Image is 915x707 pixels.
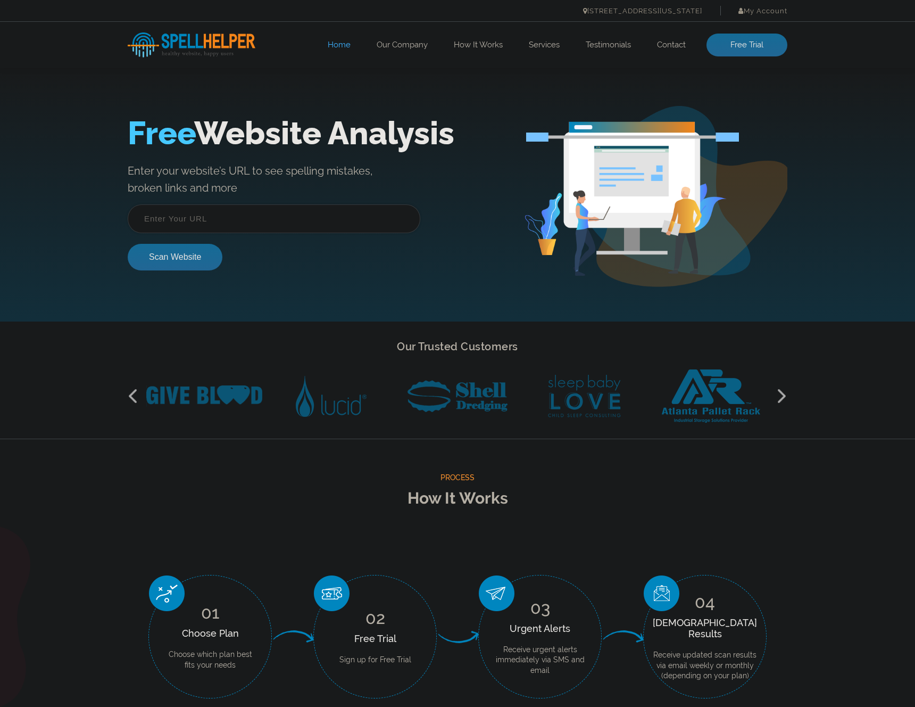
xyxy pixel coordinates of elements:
h1: Website Analysis [128,43,508,80]
span: 03 [530,598,550,618]
h2: Our Trusted Customers [128,338,787,356]
span: Process [128,471,787,484]
img: Choose Plan [149,576,185,611]
img: Urgent Alerts [479,576,514,611]
span: Free [128,43,194,80]
p: Receive urgent alerts immediately via SMS and email [495,645,585,676]
button: Previous [128,388,138,404]
p: Choose which plan best fits your needs [165,650,255,670]
button: Next [777,388,787,404]
input: Enter Your URL [128,133,420,162]
div: [DEMOGRAPHIC_DATA] Results [653,617,757,639]
span: 02 [365,608,385,628]
p: Receive updated scan results via email weekly or monthly (depending on your plan) [653,650,757,681]
img: Give Blood [146,385,262,407]
img: Sleep Baby Love [548,375,621,417]
img: Free Trial [314,576,350,611]
span: 04 [695,592,715,612]
img: Lucid [296,376,367,417]
p: Sign up for Free Trial [339,655,411,665]
img: Shell Dredging [407,380,508,412]
p: Enter your website’s URL to see spelling mistakes, broken links and more [128,91,508,125]
h2: How It Works [128,484,787,513]
img: Free Webiste Analysis [523,35,787,216]
button: Scan Website [128,172,222,199]
div: Free Trial [339,633,411,644]
img: Scan Result [644,576,679,611]
div: Choose Plan [165,628,255,639]
div: Urgent Alerts [495,623,585,634]
span: 01 [201,603,219,622]
img: Free Webiste Analysis [526,63,739,73]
